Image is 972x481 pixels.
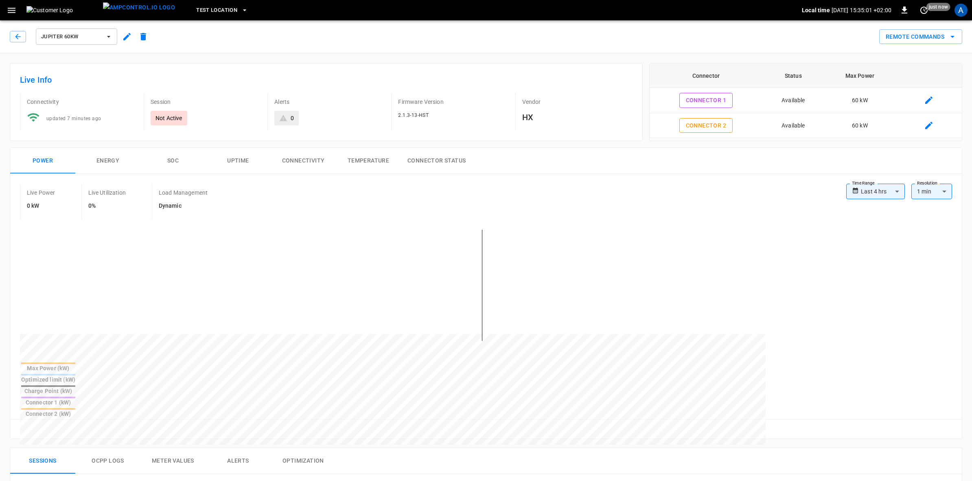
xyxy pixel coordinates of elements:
p: Local time [802,6,830,14]
span: Test Location [196,6,237,15]
div: profile-icon [954,4,968,17]
p: Session [151,98,261,106]
th: Max Power [824,64,895,88]
span: just now [926,3,950,11]
button: Connector 2 [679,118,733,133]
span: Jupiter 60kW [41,32,101,42]
label: Resolution [917,180,937,187]
span: updated 7 minutes ago [46,116,101,121]
button: Temperature [336,148,401,174]
th: Connector [650,64,762,88]
button: Ocpp logs [75,448,140,474]
button: Meter Values [140,448,206,474]
img: ampcontrol.io logo [103,2,175,13]
th: Status [762,64,824,88]
div: 1 min [911,184,952,199]
p: Firmware Version [398,98,508,106]
td: Available [762,113,824,138]
td: Available [762,88,824,113]
button: Energy [75,148,140,174]
button: SOC [140,148,206,174]
p: Load Management [159,189,208,197]
h6: 0 kW [27,202,55,211]
td: 60 kW [824,88,895,113]
p: Alerts [274,98,385,106]
button: Jupiter 60kW [36,29,117,45]
p: [DATE] 15:35:01 +02:00 [832,6,891,14]
button: Remote Commands [879,29,962,44]
table: connector table [650,64,962,138]
p: Vendor [522,98,633,106]
p: Connectivity [27,98,137,106]
div: Last 4 hrs [861,184,905,199]
div: 0 [291,114,294,122]
h6: HX [522,111,633,124]
button: Uptime [206,148,271,174]
label: Time Range [852,180,875,187]
button: Connectivity [271,148,336,174]
h6: 0% [88,202,126,211]
img: Customer Logo [26,6,100,14]
button: Power [10,148,75,174]
p: Live Utilization [88,189,126,197]
button: set refresh interval [917,4,930,17]
button: Connector 1 [679,93,733,108]
p: Not Active [155,114,182,122]
button: Test Location [193,2,251,18]
div: remote commands options [879,29,962,44]
button: Sessions [10,448,75,474]
button: Alerts [206,448,271,474]
p: Live Power [27,189,55,197]
button: Optimization [271,448,336,474]
h6: Live Info [20,73,633,86]
button: Connector Status [401,148,472,174]
span: 2.1.3-13-HST [398,112,429,118]
h6: Dynamic [159,202,208,211]
td: 60 kW [824,113,895,138]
